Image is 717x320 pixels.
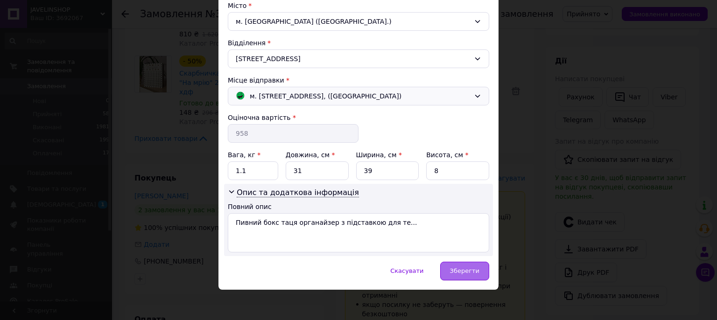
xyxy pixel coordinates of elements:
[250,91,401,101] span: м. [STREET_ADDRESS], ([GEOGRAPHIC_DATA])
[228,38,489,48] div: Відділення
[228,12,489,31] div: м. [GEOGRAPHIC_DATA] ([GEOGRAPHIC_DATA].)
[426,151,468,159] label: Висота, см
[237,188,359,197] span: Опис та додаткова інформація
[228,76,489,85] div: Місце відправки
[228,203,272,210] label: Повний опис
[228,114,290,121] label: Оціночна вартість
[228,151,260,159] label: Вага, кг
[356,151,402,159] label: Ширина, см
[390,267,423,274] span: Скасувати
[228,49,489,68] div: [STREET_ADDRESS]
[228,1,489,10] div: Місто
[228,213,489,252] textarea: Пивний бокс таця органайзер з підставкою для те...
[286,151,335,159] label: Довжина, см
[450,267,479,274] span: Зберегти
